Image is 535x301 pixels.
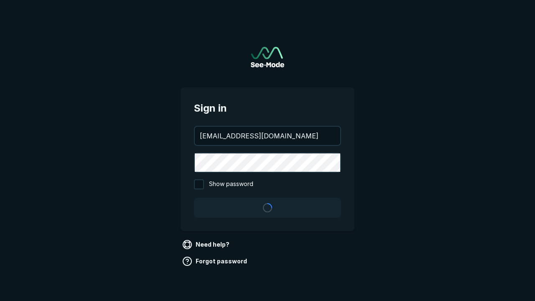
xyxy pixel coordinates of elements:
a: Need help? [181,238,233,251]
span: Sign in [194,101,341,116]
input: your@email.com [195,127,340,145]
img: See-Mode Logo [251,47,284,67]
a: Forgot password [181,255,250,268]
a: Go to sign in [251,47,284,67]
span: Show password [209,179,253,189]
